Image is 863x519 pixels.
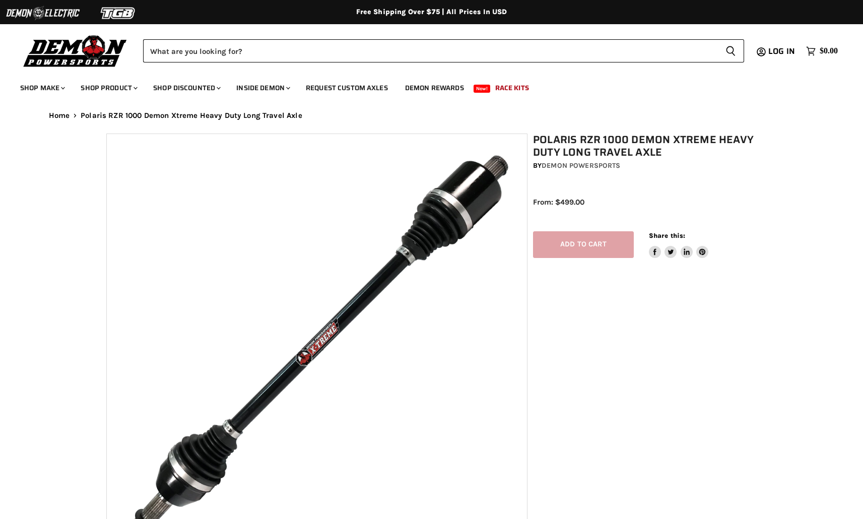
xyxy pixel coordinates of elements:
[649,232,685,239] span: Share this:
[533,198,584,207] span: From: $499.00
[488,78,537,98] a: Race Kits
[13,74,835,98] ul: Main menu
[474,85,491,93] span: New!
[533,160,763,171] div: by
[73,78,144,98] a: Shop Product
[542,161,620,170] a: Demon Powersports
[143,39,717,62] input: Search
[298,78,395,98] a: Request Custom Axles
[229,78,296,98] a: Inside Demon
[717,39,744,62] button: Search
[81,111,302,120] span: Polaris RZR 1000 Demon Xtreme Heavy Duty Long Travel Axle
[533,134,763,159] h1: Polaris RZR 1000 Demon Xtreme Heavy Duty Long Travel Axle
[29,8,835,17] div: Free Shipping Over $75 | All Prices In USD
[20,33,130,69] img: Demon Powersports
[801,44,843,58] a: $0.00
[820,46,838,56] span: $0.00
[143,39,744,62] form: Product
[5,4,81,23] img: Demon Electric Logo 2
[764,47,801,56] a: Log in
[146,78,227,98] a: Shop Discounted
[29,111,835,120] nav: Breadcrumbs
[81,4,156,23] img: TGB Logo 2
[768,45,795,57] span: Log in
[13,78,71,98] a: Shop Make
[397,78,472,98] a: Demon Rewards
[49,111,70,120] a: Home
[649,231,709,258] aside: Share this:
